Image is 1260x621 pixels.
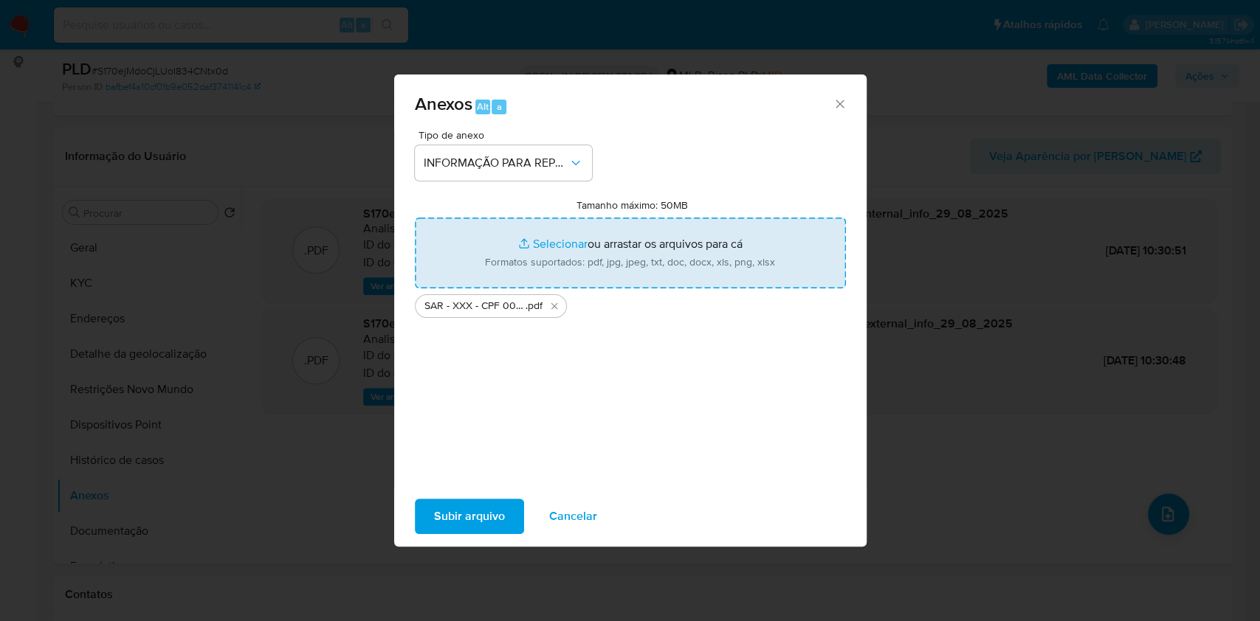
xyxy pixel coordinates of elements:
label: Tamanho máximo: 50MB [576,198,688,212]
span: Cancelar [549,500,597,532]
ul: Arquivos selecionados [415,288,846,318]
button: Subir arquivo [415,499,524,534]
span: .pdf [526,299,543,313]
span: INFORMAÇÃO PARA REPORTE - COAF [424,156,568,170]
button: INFORMAÇÃO PARA REPORTE - COAF [415,145,592,181]
button: Fechar [833,97,846,110]
span: SAR - XXX - CPF 00358413206 - [PERSON_NAME] [424,299,526,313]
span: Anexos [415,91,472,117]
span: Alt [477,100,489,114]
span: a [497,100,502,114]
span: Tipo de anexo [419,130,596,140]
button: Cancelar [530,499,616,534]
span: Subir arquivo [434,500,505,532]
button: Excluir SAR - XXX - CPF 00358413206 - FABIO ALVES DA SILVA.pdf [545,297,563,315]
